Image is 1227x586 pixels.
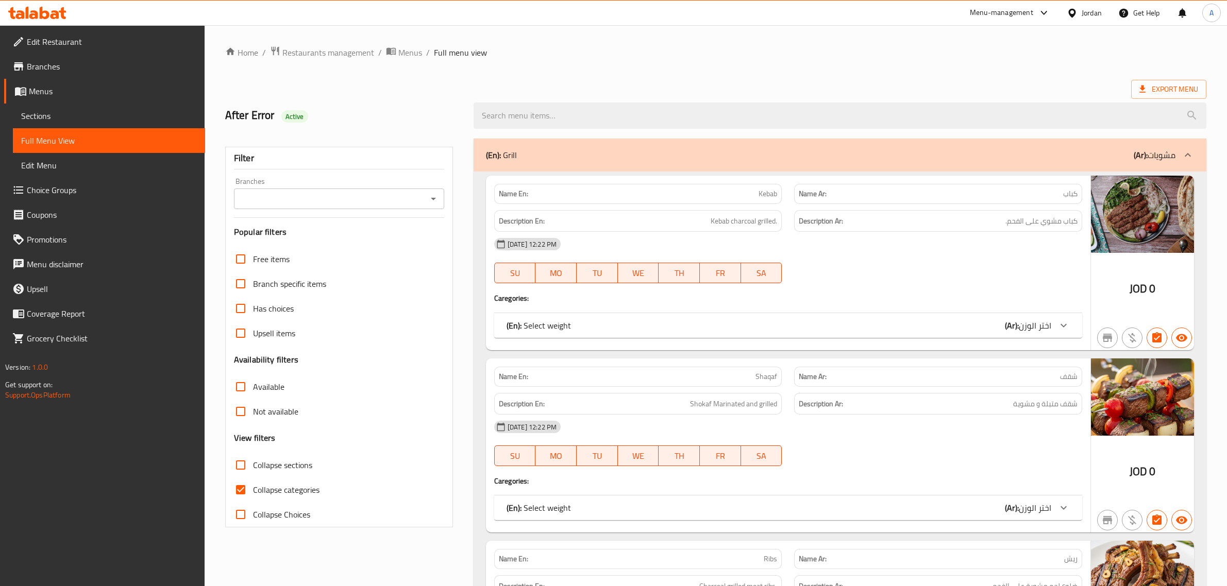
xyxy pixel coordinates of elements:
[474,139,1206,171] div: (En): Grill(Ar):مشويات
[1147,328,1167,348] button: Has choices
[1091,176,1194,253] img: %D9%83%D8%A8%D8%A7%D8%A8638911300681997176.jpg
[1122,328,1142,348] button: Purchased item
[4,277,205,301] a: Upsell
[234,354,298,366] h3: Availability filters
[13,128,205,153] a: Full Menu View
[799,188,827,199] strong: Name Ar:
[494,445,536,466] button: SU
[27,36,197,48] span: Edit Restaurant
[27,209,197,221] span: Coupons
[1209,7,1214,19] span: A
[21,134,197,147] span: Full Menu View
[499,266,532,281] span: SU
[225,46,1206,59] nav: breadcrumb
[799,371,827,382] strong: Name Ar:
[253,381,284,393] span: Available
[535,263,577,283] button: MO
[253,484,320,496] span: Collapse categories
[759,188,777,199] span: Kebab
[741,263,782,283] button: SA
[1005,500,1019,515] b: (Ar):
[253,302,294,315] span: Has choices
[700,263,741,283] button: FR
[499,398,545,410] strong: Description En:
[29,85,197,97] span: Menus
[5,388,71,402] a: Support.OpsPlatform
[704,449,737,463] span: FR
[622,266,655,281] span: WE
[234,147,444,169] div: Filter
[253,459,312,471] span: Collapse sections
[225,46,258,59] a: Home
[499,215,545,228] strong: Description En:
[499,371,528,382] strong: Name En:
[1171,328,1192,348] button: Available
[507,319,571,332] p: Select weight
[27,258,197,270] span: Menu disclaimer
[27,184,197,196] span: Choice Groups
[799,215,843,228] strong: Description Ar:
[799,398,843,410] strong: Description Ar:
[1064,554,1078,564] span: ريش
[540,449,573,463] span: MO
[507,318,522,333] b: (En):
[663,266,696,281] span: TH
[4,326,205,351] a: Grocery Checklist
[499,449,532,463] span: SU
[1149,279,1155,299] span: 0
[494,313,1082,338] div: (En): Select weight(Ar):اختر الوزن
[741,445,782,466] button: SA
[1134,149,1175,161] p: مشويات
[5,360,30,374] span: Version:
[618,263,659,283] button: WE
[1082,7,1102,19] div: Jordan
[970,7,1033,19] div: Menu-management
[507,502,571,514] p: Select weight
[1097,510,1118,530] button: Not branch specific item
[225,108,461,123] h2: After Error
[1147,510,1167,530] button: Has choices
[378,46,382,59] li: /
[1130,279,1147,299] span: JOD
[1005,215,1078,228] span: كباب مشوي على الفحم.
[486,149,517,161] p: Grill
[253,253,290,265] span: Free items
[27,233,197,246] span: Promotions
[474,102,1206,129] input: search
[234,226,444,238] h3: Popular filters
[4,252,205,277] a: Menu disclaimer
[27,332,197,344] span: Grocery Checklist
[398,46,422,59] span: Menus
[581,266,614,281] span: TU
[5,378,53,391] span: Get support on:
[577,445,618,466] button: TU
[32,360,48,374] span: 1.0.0
[755,371,777,382] span: Shaqaf
[1013,398,1078,410] span: شقف متبلة و مشوية
[577,263,618,283] button: TU
[4,54,205,79] a: Branches
[1171,510,1192,530] button: Available
[4,202,205,227] a: Coupons
[1134,147,1148,163] b: (Ar):
[540,266,573,281] span: MO
[4,301,205,326] a: Coverage Report
[426,46,430,59] li: /
[1063,188,1078,199] span: كباب
[1097,328,1118,348] button: Not branch specific item
[745,266,778,281] span: SA
[1091,358,1194,436] img: %D8%B4%D9%82%D9%81638911300630663883.jpg
[1139,83,1198,96] span: Export Menu
[1019,500,1051,515] span: اختر الوزن
[494,263,536,283] button: SU
[21,110,197,122] span: Sections
[281,112,308,122] span: Active
[690,398,777,410] span: Shokaf Marinated and grilled
[700,445,741,466] button: FR
[434,46,487,59] span: Full menu view
[507,500,522,515] b: (En):
[503,422,561,432] span: [DATE] 12:22 PM
[1060,371,1078,382] span: شقف
[535,445,577,466] button: MO
[426,192,441,206] button: Open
